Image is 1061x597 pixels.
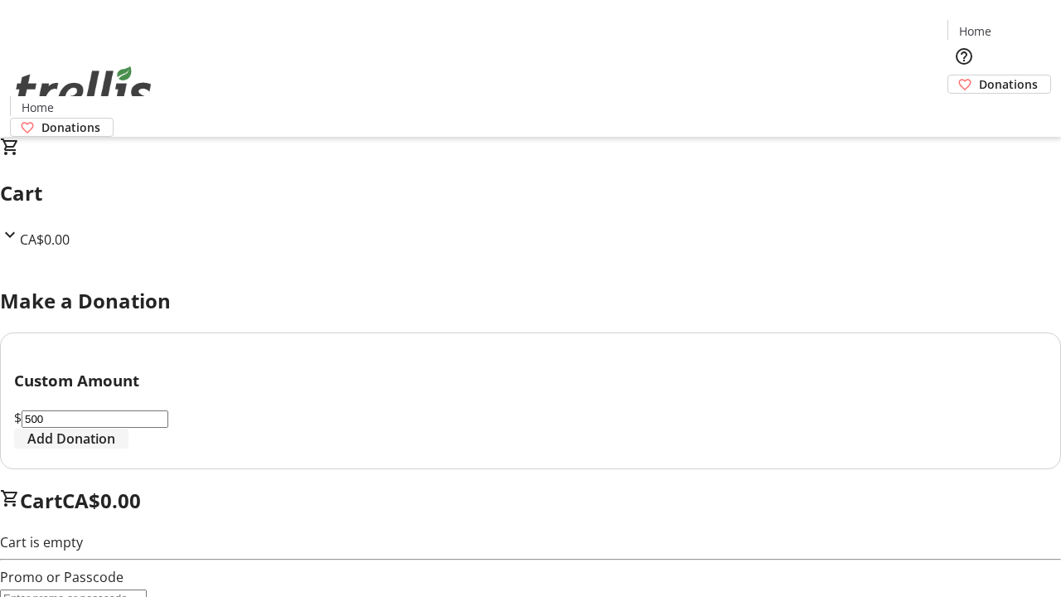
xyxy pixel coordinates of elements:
[27,429,115,449] span: Add Donation
[10,48,157,131] img: Orient E2E Organization VdKtsHugBu's Logo
[14,429,128,449] button: Add Donation
[41,119,100,136] span: Donations
[947,94,981,127] button: Cart
[947,75,1051,94] a: Donations
[14,369,1047,392] h3: Custom Amount
[14,409,22,427] span: $
[62,487,141,514] span: CA$0.00
[959,22,991,40] span: Home
[22,99,54,116] span: Home
[20,231,70,249] span: CA$0.00
[10,118,114,137] a: Donations
[948,22,1001,40] a: Home
[22,410,168,428] input: Donation Amount
[979,75,1038,93] span: Donations
[11,99,64,116] a: Home
[947,40,981,73] button: Help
